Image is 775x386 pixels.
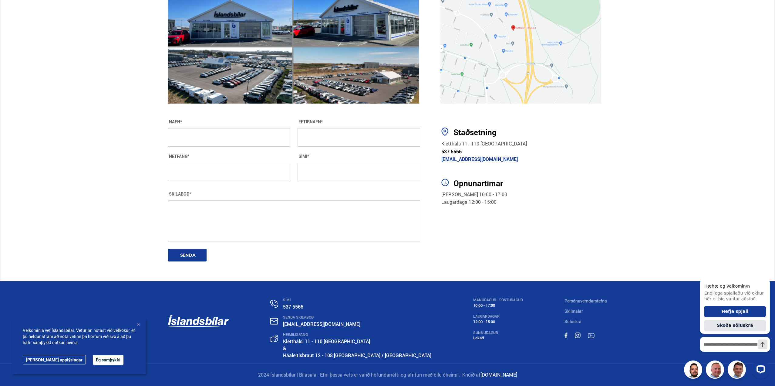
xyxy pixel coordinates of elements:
img: n0V2lOsqF3l1V2iz.svg [270,300,278,308]
a: Persónuverndarstefna [564,298,607,304]
span: - Knúið af [460,371,480,378]
span: Velkomin á vef Íslandsbílar. Vefurinn notast við vefkökur, ef þú heldur áfram að nota vefinn þá h... [23,327,135,346]
a: Skilmalar [564,308,583,314]
div: 10:00 - 17:00 [473,303,523,308]
img: 5L2kbIWUWlfci3BR.svg [441,179,449,186]
h3: Opnunartímar [453,179,607,188]
a: Háaleitisbraut 12 - 108 [GEOGRAPHIC_DATA] / [GEOGRAPHIC_DATA] [283,352,431,359]
img: nhp88E3Fdnt1Opn2.png [685,361,703,380]
div: LAUGARDAGAR [473,314,523,319]
strong: & [283,345,286,352]
div: SKILABOÐ* [168,192,420,196]
div: NAFN* [168,119,291,124]
p: 2024 Íslandsbílar | Bílasala - Efni þessa vefs er varið höfundarrétti og afritun með öllu óheimil. [168,371,607,378]
div: SENDA SKILABOÐ [283,315,431,319]
img: gp4YpyYFnEr45R34.svg [271,335,278,342]
div: EFTIRNAFN* [298,119,420,124]
a: [EMAIL_ADDRESS][DOMAIN_NAME] [441,156,518,162]
div: Staðsetning [453,128,607,137]
div: Lokað [473,336,523,340]
a: Klettháls 11 - 110 [GEOGRAPHIC_DATA] [441,140,527,147]
div: MÁNUDAGUR - FÖSTUDAGUR [473,298,523,302]
div: SÍMI [283,298,431,302]
a: [PERSON_NAME] upplýsingar [23,355,86,364]
a: Kletthálsi 11 - 110 [GEOGRAPHIC_DATA] [283,338,370,345]
a: [EMAIL_ADDRESS][DOMAIN_NAME] [283,321,360,327]
a: 537 5566 [283,303,303,310]
div: SUNNUDAGUR [473,331,523,335]
div: 12:00 - 15:00 [473,319,523,324]
a: Söluskrá [564,319,581,324]
span: [PERSON_NAME] 10:00 - 17:00 Laugardaga 12:00 - 15:00 [441,191,507,206]
div: SÍMI* [298,154,420,159]
img: nHj8e-n-aHgjukTg.svg [270,318,278,325]
div: NETFANG* [168,154,291,159]
div: HEIMILISFANG [283,333,431,337]
a: [DOMAIN_NAME] [480,371,517,378]
a: 537 5566 [441,148,462,155]
button: Ég samþykki [93,355,123,365]
button: SENDA [168,249,207,261]
img: pw9sMCDar5Ii6RG5.svg [441,128,448,136]
iframe: LiveChat chat widget [695,268,772,383]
